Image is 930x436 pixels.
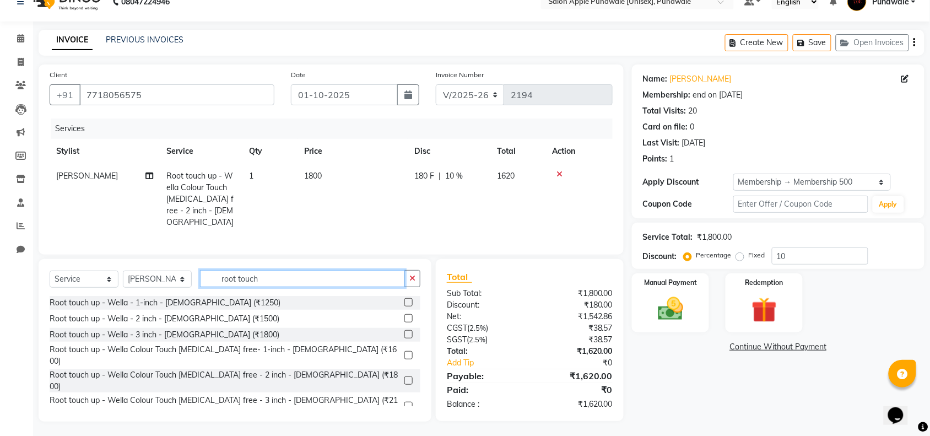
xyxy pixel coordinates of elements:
div: ₹1,620.00 [529,369,621,383]
div: Total: [439,346,530,357]
label: Date [291,70,306,80]
label: Invoice Number [436,70,484,80]
div: Name: [643,73,668,85]
div: ₹1,800.00 [698,232,732,243]
label: Redemption [745,278,783,288]
img: _cash.svg [650,294,691,324]
div: Root touch up - Wella Colour Touch [MEDICAL_DATA] free - 3 inch - [DEMOGRAPHIC_DATA] (₹2100) [50,395,400,418]
span: | [439,170,441,182]
div: 20 [689,105,698,117]
div: ( ) [439,334,530,346]
span: 180 F [414,170,434,182]
div: Discount: [643,251,677,262]
span: 2.5% [469,324,486,332]
span: Root touch up - Wella Colour Touch [MEDICAL_DATA] free - 2 inch - [DEMOGRAPHIC_DATA] [166,171,234,227]
div: ₹1,620.00 [529,399,621,410]
span: SGST [447,335,467,345]
input: Enter Offer / Coupon Code [733,196,868,213]
div: Total Visits: [643,105,686,117]
div: Membership: [643,89,691,101]
div: Root touch up - Wella - 3 inch - [DEMOGRAPHIC_DATA] (₹1800) [50,329,279,341]
span: 10 % [445,170,463,182]
label: Manual Payment [644,278,697,288]
th: Total [490,139,545,164]
th: Disc [408,139,490,164]
a: Add Tip [439,357,545,369]
div: Coupon Code [643,198,733,210]
div: Card on file: [643,121,688,133]
div: ₹0 [545,357,621,369]
div: [DATE] [682,137,706,149]
div: ₹1,620.00 [529,346,621,357]
div: ₹1,800.00 [529,288,621,299]
label: Fixed [749,250,765,260]
span: 1620 [497,171,515,181]
label: Percentage [696,250,732,260]
div: Services [51,119,621,139]
button: Save [793,34,831,51]
div: 1 [670,153,674,165]
th: Qty [242,139,298,164]
span: CGST [447,323,467,333]
a: Continue Without Payment [634,341,922,353]
input: Search by Name/Mobile/Email/Code [79,84,274,105]
span: Total [447,271,472,283]
input: Search or Scan [200,270,405,287]
th: Stylist [50,139,160,164]
button: +91 [50,84,80,105]
button: Apply [873,196,904,213]
img: _gift.svg [744,294,785,326]
span: [PERSON_NAME] [56,171,118,181]
div: Net: [439,311,530,322]
div: ₹38.57 [529,322,621,334]
div: 0 [690,121,695,133]
div: ₹38.57 [529,334,621,346]
span: 1800 [304,171,322,181]
div: Apply Discount [643,176,733,188]
div: Root touch up - Wella - 1-inch - [DEMOGRAPHIC_DATA] (₹1250) [50,297,280,309]
div: Payable: [439,369,530,383]
div: Balance : [439,399,530,410]
div: ( ) [439,322,530,334]
a: PREVIOUS INVOICES [106,35,183,45]
div: Root touch up - Wella - 2 inch - [DEMOGRAPHIC_DATA] (₹1500) [50,313,279,325]
div: ₹1,542.86 [529,311,621,322]
a: INVOICE [52,30,93,50]
div: Paid: [439,383,530,396]
div: Last Visit: [643,137,680,149]
span: 1 [249,171,253,181]
div: Discount: [439,299,530,311]
a: [PERSON_NAME] [670,73,732,85]
span: 2.5% [469,335,485,344]
div: Points: [643,153,668,165]
div: ₹0 [529,383,621,396]
th: Price [298,139,408,164]
div: Sub Total: [439,288,530,299]
div: Root touch up - Wella Colour Touch [MEDICAL_DATA] free - 2 inch - [DEMOGRAPHIC_DATA] (₹1800) [50,369,400,392]
iframe: chat widget [884,392,919,425]
div: ₹180.00 [529,299,621,311]
th: Action [545,139,613,164]
div: Root touch up - Wella Colour Touch [MEDICAL_DATA] free- 1-inch - [DEMOGRAPHIC_DATA] (₹1600) [50,344,400,367]
div: Service Total: [643,232,693,243]
button: Open Invoices [836,34,909,51]
button: Create New [725,34,788,51]
div: end on [DATE] [693,89,743,101]
th: Service [160,139,242,164]
label: Client [50,70,67,80]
